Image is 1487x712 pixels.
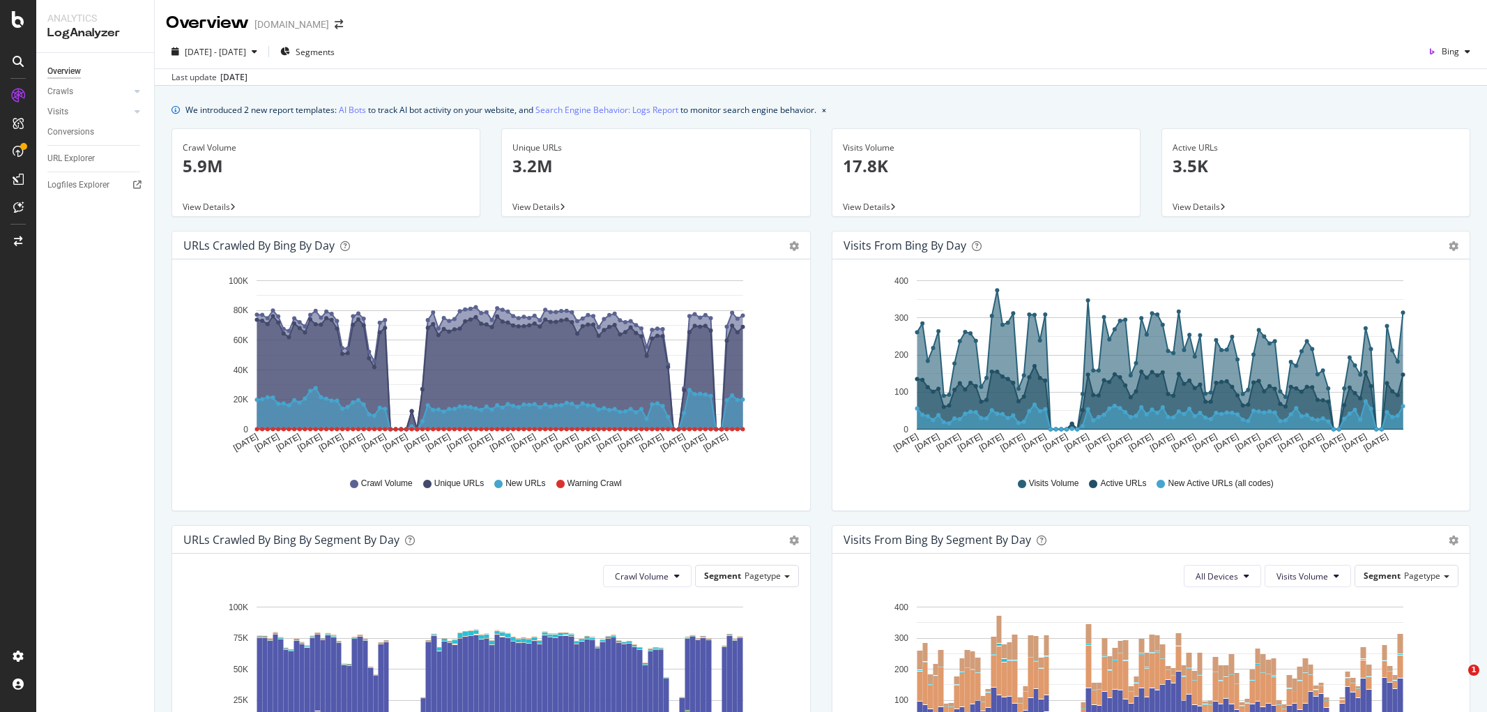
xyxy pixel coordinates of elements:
[47,64,144,79] a: Overview
[254,17,329,31] div: [DOMAIN_NAME]
[402,432,430,453] text: [DATE]
[339,432,367,453] text: [DATE]
[512,142,799,154] div: Unique URLs
[535,103,678,117] a: Search Engine Behavior: Logs Report
[361,478,413,490] span: Crawl Volume
[894,313,908,323] text: 300
[47,105,68,119] div: Visits
[47,84,130,99] a: Crawls
[1173,201,1220,213] span: View Details
[552,432,580,453] text: [DATE]
[1173,154,1459,178] p: 3.5K
[1169,432,1197,453] text: [DATE]
[47,125,94,139] div: Conversions
[680,432,708,453] text: [DATE]
[296,432,323,453] text: [DATE]
[488,432,516,453] text: [DATE]
[434,478,484,490] span: Unique URLs
[1265,565,1351,587] button: Visits Volume
[296,46,335,58] span: Segments
[512,154,799,178] p: 3.2M
[818,100,830,120] button: close banner
[531,432,558,453] text: [DATE]
[183,142,469,154] div: Crawl Volume
[1173,142,1459,154] div: Active URLs
[1029,478,1079,490] span: Visits Volume
[220,71,247,84] div: [DATE]
[47,11,143,25] div: Analytics
[894,276,908,286] text: 400
[243,425,248,434] text: 0
[1127,432,1154,453] text: [DATE]
[1449,536,1458,545] div: gear
[424,432,452,453] text: [DATE]
[234,335,248,345] text: 60K
[505,478,545,490] span: New URLs
[894,695,908,705] text: 100
[894,633,908,643] text: 300
[745,570,781,582] span: Pagetype
[47,178,109,192] div: Logfiles Explorer
[1196,570,1238,582] span: All Devices
[47,25,143,41] div: LogAnalyzer
[229,276,248,286] text: 100K
[844,271,1452,464] div: A chart.
[1276,570,1328,582] span: Visits Volume
[977,432,1005,453] text: [DATE]
[892,432,920,453] text: [DATE]
[1041,432,1069,453] text: [DATE]
[275,40,340,63] button: Segments
[1168,478,1273,490] span: New Active URLs (all codes)
[466,432,494,453] text: [DATE]
[183,154,469,178] p: 5.9M
[789,241,799,251] div: gear
[1362,432,1389,453] text: [DATE]
[1422,40,1476,63] button: Bing
[171,71,247,84] div: Last update
[1020,432,1048,453] text: [DATE]
[615,570,669,582] span: Crawl Volume
[510,432,537,453] text: [DATE]
[659,432,687,453] text: [DATE]
[317,432,345,453] text: [DATE]
[1468,665,1479,676] span: 1
[1148,432,1176,453] text: [DATE]
[998,432,1026,453] text: [DATE]
[171,103,1470,117] div: info banner
[234,633,248,643] text: 75K
[567,478,622,490] span: Warning Crawl
[445,432,473,453] text: [DATE]
[1404,570,1440,582] span: Pagetype
[1319,432,1347,453] text: [DATE]
[234,665,248,674] text: 50K
[913,432,941,453] text: [DATE]
[603,565,692,587] button: Crawl Volume
[789,536,799,545] div: gear
[47,64,81,79] div: Overview
[1191,432,1219,453] text: [DATE]
[183,271,792,464] svg: A chart.
[704,570,741,582] span: Segment
[231,432,259,453] text: [DATE]
[1212,432,1240,453] text: [DATE]
[234,695,248,705] text: 25K
[381,432,409,453] text: [DATE]
[47,105,130,119] a: Visits
[843,201,890,213] span: View Details
[234,306,248,316] text: 80K
[335,20,343,29] div: arrow-right-arrow-left
[1449,241,1458,251] div: gear
[844,238,966,252] div: Visits from Bing by day
[512,201,560,213] span: View Details
[1255,432,1283,453] text: [DATE]
[616,432,644,453] text: [DATE]
[1084,432,1112,453] text: [DATE]
[701,432,729,453] text: [DATE]
[894,388,908,397] text: 100
[234,365,248,375] text: 40K
[229,603,248,612] text: 100K
[1440,665,1473,698] iframe: Intercom live chat
[956,432,984,453] text: [DATE]
[1364,570,1401,582] span: Segment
